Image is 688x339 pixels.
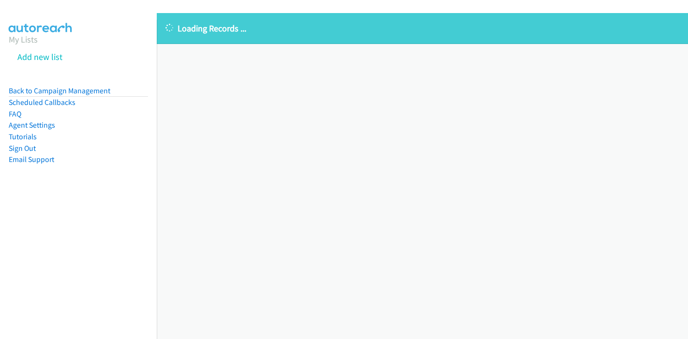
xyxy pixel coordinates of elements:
[9,132,37,141] a: Tutorials
[9,109,21,118] a: FAQ
[9,86,110,95] a: Back to Campaign Management
[9,155,54,164] a: Email Support
[165,22,679,35] p: Loading Records ...
[9,144,36,153] a: Sign Out
[9,120,55,130] a: Agent Settings
[9,98,75,107] a: Scheduled Callbacks
[9,34,38,45] a: My Lists
[17,51,62,62] a: Add new list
